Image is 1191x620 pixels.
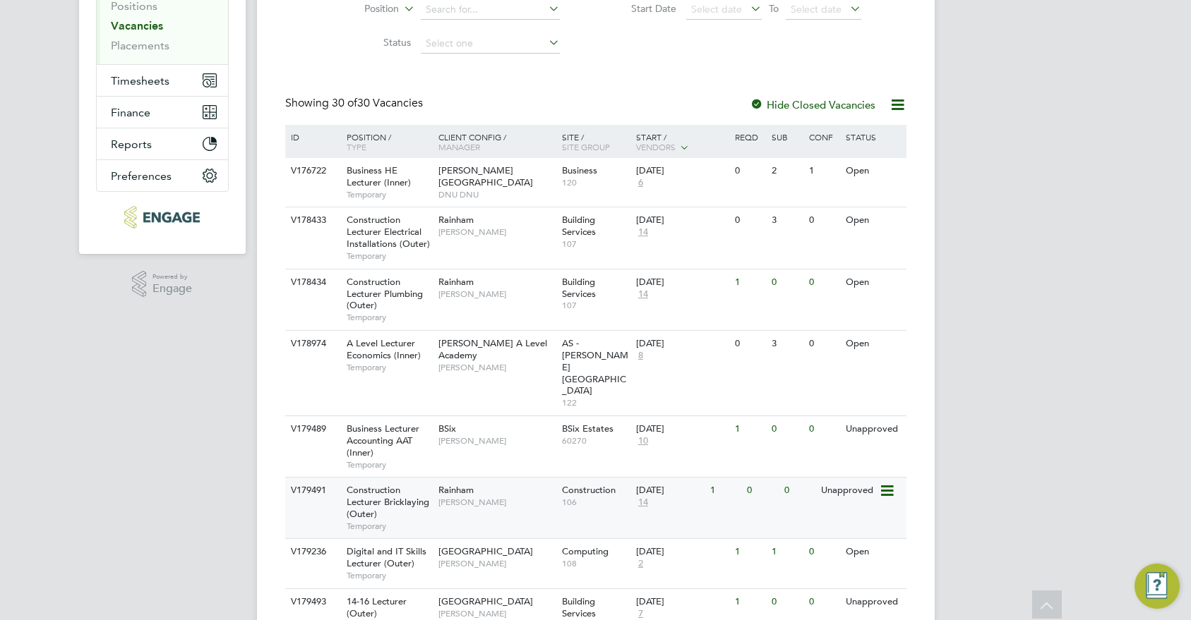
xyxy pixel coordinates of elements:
span: Construction Lecturer Electrical Installations (Outer) [347,214,430,250]
div: Open [842,539,904,565]
span: 6 [636,177,645,189]
span: 14 [636,288,650,300]
span: Timesheets [111,74,169,87]
span: 107 [562,238,629,250]
div: 0 [806,207,842,233]
div: V178434 [287,269,337,296]
div: Status [842,125,904,149]
span: Rainham [438,484,474,496]
span: DNU DNU [438,189,555,200]
span: Temporary [347,189,431,200]
div: 0 [731,207,768,233]
div: 1 [731,589,768,615]
div: V179493 [287,589,337,615]
span: Temporary [347,250,431,262]
div: 0 [806,416,842,442]
span: 2 [636,558,645,570]
span: BSix Estates [562,423,614,434]
div: [DATE] [636,276,728,288]
span: Business Lecturer Accounting AAT (Inner) [347,423,419,458]
span: AS - [PERSON_NAME][GEOGRAPHIC_DATA] [562,337,628,397]
span: Engage [152,283,192,295]
div: V179491 [287,478,337,504]
span: Building Services [562,595,596,619]
div: 1 [707,478,743,504]
div: 0 [731,331,768,357]
div: Unapproved [842,416,904,442]
div: Client Config / [435,125,558,159]
span: Building Services [562,214,596,238]
div: Open [842,331,904,357]
span: [PERSON_NAME] [438,288,555,300]
div: [DATE] [636,338,728,350]
img: carbonrecruitment-logo-retina.png [124,206,200,229]
span: Powered by [152,271,192,283]
span: Temporary [347,570,431,581]
div: 1 [731,539,768,565]
span: 107 [562,300,629,311]
span: Rainham [438,214,474,226]
div: Showing [285,96,426,111]
span: 120 [562,177,629,188]
div: 1 [806,158,842,184]
span: Select date [791,3,842,16]
span: [PERSON_NAME] [438,608,555,619]
span: Finance [111,106,150,119]
label: Status [330,36,411,49]
div: [DATE] [636,214,728,226]
span: Construction Lecturer Bricklaying (Outer) [347,484,429,520]
div: 0 [768,416,805,442]
input: Select one [421,34,560,54]
span: Temporary [347,312,431,323]
span: Manager [438,141,480,152]
a: Powered byEngage [132,271,192,298]
div: V179236 [287,539,337,565]
span: Construction Lecturer Plumbing (Outer) [347,276,423,312]
span: [PERSON_NAME] [438,226,555,238]
a: Placements [111,39,169,52]
div: V178433 [287,207,337,233]
span: Construction [562,484,616,496]
div: Open [842,158,904,184]
span: 106 [562,497,629,508]
span: 7 [636,608,645,620]
span: Digital and IT Skills Lecturer (Outer) [347,545,426,569]
span: [PERSON_NAME] [438,362,555,373]
span: Temporary [347,362,431,373]
span: 14-16 Lecturer (Outer) [347,595,407,619]
span: 30 Vacancies [332,96,423,110]
span: Type [347,141,366,152]
span: 14 [636,226,650,238]
span: 108 [562,558,629,569]
div: [DATE] [636,596,728,608]
div: 0 [806,539,842,565]
span: [PERSON_NAME] [438,497,555,508]
div: [DATE] [636,546,728,558]
span: A Level Lecturer Economics (Inner) [347,337,421,361]
div: Conf [806,125,842,149]
span: [GEOGRAPHIC_DATA] [438,595,533,607]
div: Unapproved [842,589,904,615]
span: Preferences [111,169,172,183]
div: 2 [768,158,805,184]
button: Engage Resource Center [1135,564,1180,609]
div: 0 [768,269,805,296]
span: Building Services [562,276,596,300]
div: ID [287,125,337,149]
div: 1 [768,539,805,565]
button: Reports [97,128,228,159]
span: 60270 [562,435,629,446]
span: Site Group [562,141,610,152]
label: Position [318,2,399,16]
span: Temporary [347,521,431,532]
span: 8 [636,350,645,362]
div: 0 [781,478,818,504]
div: 0 [768,589,805,615]
a: Vacancies [111,19,163,32]
span: Temporary [347,459,431,470]
span: BSix [438,423,456,434]
div: Start / [633,125,731,160]
div: [DATE] [636,485,703,497]
div: 0 [731,158,768,184]
span: [PERSON_NAME] [438,435,555,446]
